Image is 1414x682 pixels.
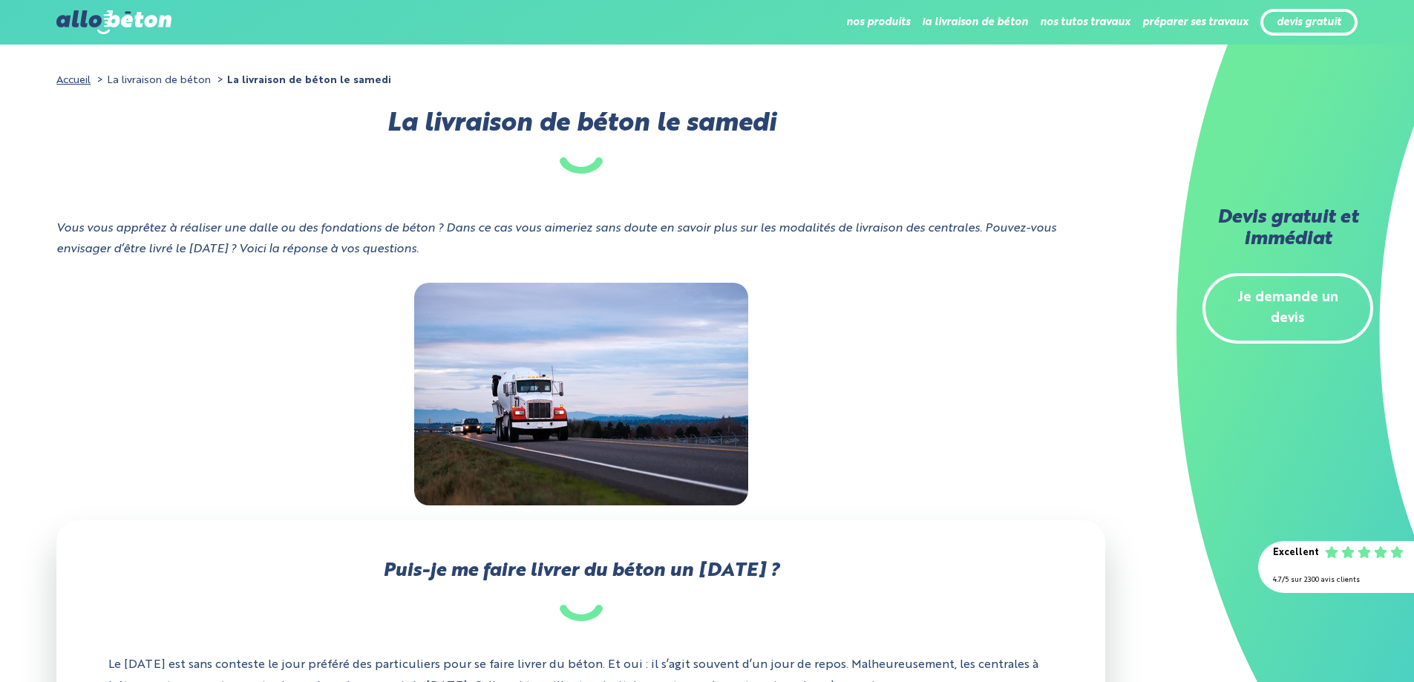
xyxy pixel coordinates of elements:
li: nos produits [846,4,910,40]
a: devis gratuit [1277,16,1341,29]
li: La livraison de béton le samedi [214,70,391,91]
img: allobéton [56,10,171,34]
div: Excellent [1273,542,1319,564]
a: Je demande un devis [1202,273,1373,344]
li: préparer ses travaux [1142,4,1248,40]
h2: Devis gratuit et immédiat [1202,208,1373,251]
li: nos tutos travaux [1040,4,1130,40]
div: 4.7/5 sur 2300 avis clients [1273,570,1399,591]
img: Livraison béton samedi [414,283,748,505]
a: Accueil [56,75,91,85]
h1: La livraison de béton le samedi [56,114,1105,174]
i: Vous vous apprêtez à réaliser une dalle ou des fondations de béton ? Dans ce cas vous aimeriez sa... [56,223,1056,256]
li: La livraison de béton [94,70,211,91]
li: la livraison de béton [922,4,1028,40]
h2: Puis-je me faire livrer du béton un [DATE] ? [108,561,1053,621]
